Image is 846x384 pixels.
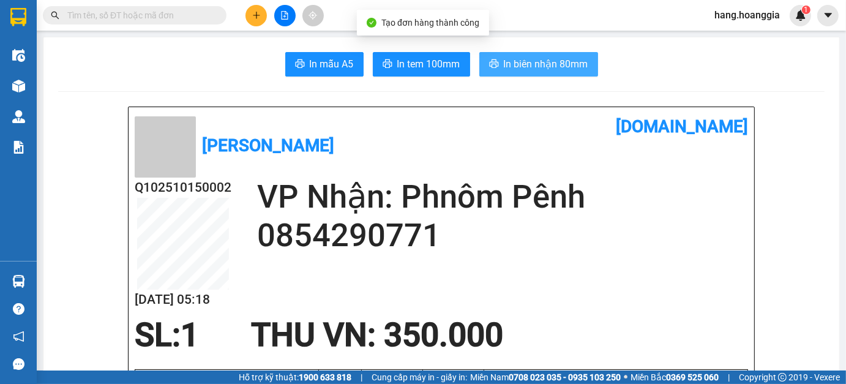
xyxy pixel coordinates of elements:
[6,81,83,118] b: [STREET_ADDRESS][PERSON_NAME][PERSON_NAME]
[489,59,499,70] span: printer
[504,56,588,72] span: In biên nhận 80mm
[202,135,334,156] b: [PERSON_NAME]
[310,56,354,72] span: In mẫu A5
[479,52,598,77] button: printerIn biên nhận 80mm
[381,18,479,28] span: Tạo đơn hàng thành công
[295,59,305,70] span: printer
[12,141,25,154] img: solution-icon
[728,371,730,384] span: |
[631,371,719,384] span: Miền Bắc
[397,56,460,72] span: In tem 100mm
[372,371,467,384] span: Cung cấp máy in - giấy in:
[135,316,181,354] span: SL:
[84,68,93,77] span: environment
[67,9,212,22] input: Tìm tên, số ĐT hoặc mã đơn
[12,275,25,288] img: warehouse-icon
[361,371,362,384] span: |
[509,372,621,382] strong: 0708 023 035 - 0935 103 250
[135,178,231,198] h2: Q102510150002
[181,316,199,354] span: 1
[239,371,351,384] span: Hỗ trợ kỹ thuật:
[13,331,24,342] span: notification
[285,52,364,77] button: printerIn mẫu A5
[373,52,470,77] button: printerIn tem 100mm
[12,49,25,62] img: warehouse-icon
[367,18,376,28] span: check-circle
[135,290,231,310] h2: [DATE] 05:18
[245,5,267,26] button: plus
[817,5,839,26] button: caret-down
[280,11,289,20] span: file-add
[51,11,59,20] span: search
[13,358,24,370] span: message
[705,7,790,23] span: hang.hoanggia
[616,116,748,137] b: [DOMAIN_NAME]
[302,5,324,26] button: aim
[13,303,24,315] span: question-circle
[666,372,719,382] strong: 0369 525 060
[251,316,503,354] span: THU VN : 350.000
[252,11,261,20] span: plus
[470,371,621,384] span: Miền Nam
[12,80,25,92] img: warehouse-icon
[6,52,84,66] li: VP Quận 10
[383,59,392,70] span: printer
[84,52,163,66] li: VP Phnôm Pênh
[624,375,627,380] span: ⚪️
[84,81,161,104] b: [STREET_ADDRESS][PERSON_NAME]
[6,6,178,29] li: [PERSON_NAME]
[823,10,834,21] span: caret-down
[257,216,748,255] h2: 0854290771
[795,10,806,21] img: icon-new-feature
[299,372,351,382] strong: 1900 633 818
[274,5,296,26] button: file-add
[309,11,317,20] span: aim
[804,6,808,14] span: 1
[10,8,26,26] img: logo-vxr
[257,178,748,216] h2: VP Nhận: Phnôm Pênh
[12,110,25,123] img: warehouse-icon
[778,373,787,382] span: copyright
[6,68,15,77] span: environment
[802,6,810,14] sup: 1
